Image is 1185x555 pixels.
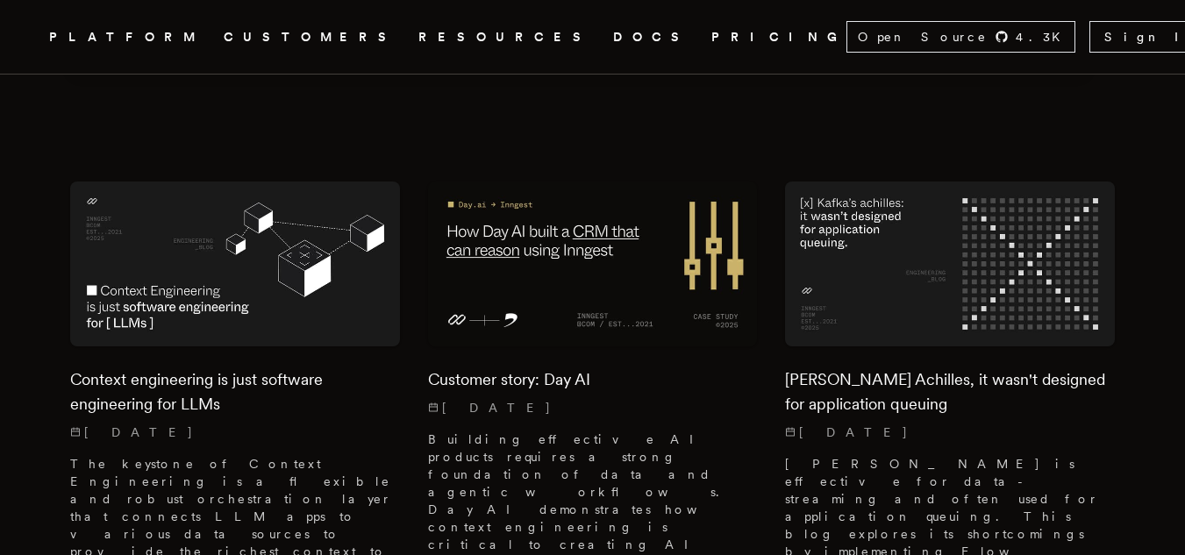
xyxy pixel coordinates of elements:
span: Open Source [858,28,988,46]
h2: Customer story: Day AI [428,367,758,392]
h2: [PERSON_NAME] Achilles, it wasn't designed for application queuing [785,367,1115,416]
a: DOCS [613,26,690,48]
img: Featured image for Kafka's Achilles, it wasn't designed for application queuing blog post [785,181,1115,346]
a: PRICING [711,26,846,48]
span: 4.3 K [1016,28,1071,46]
h2: Context engineering is just software engineering for LLMs [70,367,400,416]
img: Featured image for Context engineering is just software engineering for LLMs blog post [70,181,400,346]
p: [DATE] [70,423,400,441]
button: PLATFORM [49,26,203,48]
p: [DATE] [428,399,758,416]
button: RESOURCES [418,26,592,48]
p: [DATE] [785,423,1115,441]
img: Featured image for Customer story: Day AI blog post [428,181,758,346]
a: CUSTOMERS [224,26,397,48]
